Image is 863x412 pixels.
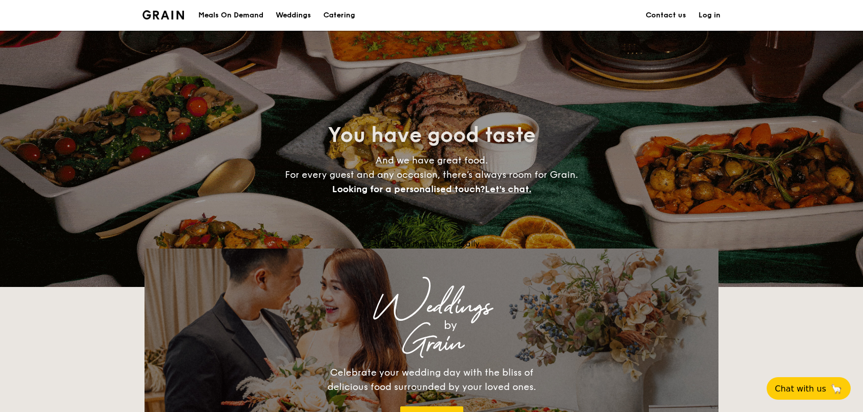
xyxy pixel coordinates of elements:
div: Weddings [235,298,628,316]
div: Loading menus magically... [145,239,718,249]
a: Logotype [142,10,184,19]
span: Let's chat. [485,183,531,195]
img: Grain [142,10,184,19]
span: Chat with us [775,384,826,394]
div: by [273,316,628,335]
button: Chat with us🦙 [767,377,851,400]
div: Celebrate your wedding day with the bliss of delicious food surrounded by your loved ones. [316,365,547,394]
span: 🦙 [830,383,843,395]
div: Grain [235,335,628,353]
